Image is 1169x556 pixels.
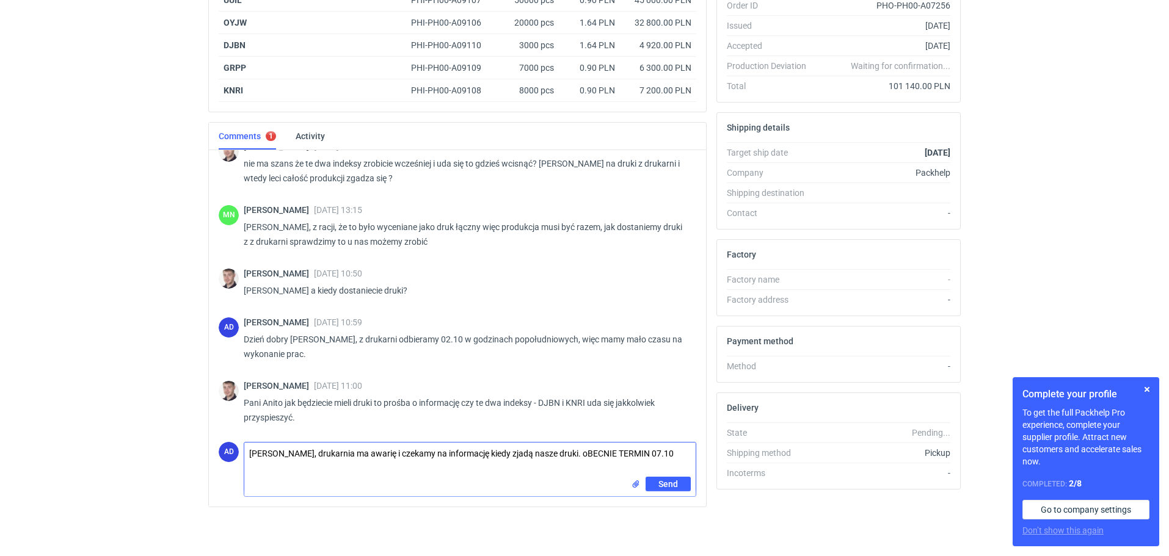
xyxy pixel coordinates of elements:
div: 101 140.00 PLN [816,80,950,92]
div: Incoterms [727,467,816,479]
div: - [816,207,950,219]
em: Pending... [912,428,950,438]
div: Method [727,360,816,372]
textarea: [PERSON_NAME], drukarnia ma awarię i czekamy na informację kiedy zjadą nasze druki. oBECNIE TERMI... [244,442,696,477]
div: - [816,360,950,372]
strong: KNRI [224,85,243,95]
span: [PERSON_NAME] [244,269,314,278]
figcaption: MN [219,205,239,225]
figcaption: AD [219,442,239,462]
div: 20000 pcs [498,12,559,34]
div: [DATE] [816,40,950,52]
p: [PERSON_NAME] a kiedy dostaniecie druki? [244,283,686,298]
div: Shipping destination [727,187,816,199]
h2: Delivery [727,403,759,413]
div: Contact [727,207,816,219]
span: [PERSON_NAME] [244,317,314,327]
a: Activity [296,123,325,150]
div: 7 200.00 PLN [625,84,691,96]
div: 0.90 PLN [564,62,615,74]
div: 32 800.00 PLN [625,16,691,29]
div: - [816,294,950,306]
div: - [816,273,950,286]
div: Pickup [816,447,950,459]
strong: DJBN [224,40,246,50]
p: [PERSON_NAME], z racji, że to było wyceniane jako druk łączny więc produkcja musi być razem, jak ... [244,220,686,249]
div: 0.90 PLN [564,84,615,96]
div: Factory address [727,294,816,306]
h2: Shipping details [727,123,790,132]
div: Anita Dolczewska [219,317,239,338]
span: [DATE] 13:15 [314,205,362,215]
strong: 2 / 8 [1069,478,1082,488]
span: [DATE] 11:00 [314,381,362,391]
div: 1.64 PLN [564,16,615,29]
img: Maciej Sikora [219,269,239,289]
div: PHI-PH00-A09109 [411,62,493,74]
a: Comments1 [219,123,276,150]
img: Maciej Sikora [219,142,239,162]
em: Waiting for confirmation... [851,60,950,72]
div: PHI-PH00-A09106 [411,16,493,29]
span: Send [658,480,678,488]
button: Don’t show this again [1022,524,1104,536]
span: [DATE] 10:50 [314,269,362,278]
strong: GRPP [224,63,246,73]
p: nie ma szans że te dwa indeksy zrobicie wcześniej i uda się to gdzieś wcisnąć? [PERSON_NAME] na d... [244,156,686,186]
div: 1.64 PLN [564,39,615,51]
div: 4 920.00 PLN [625,39,691,51]
strong: [DATE] [925,148,950,157]
div: Production Deviation [727,60,816,72]
span: [DATE] 10:59 [314,317,362,327]
div: Completed: [1022,477,1149,490]
div: Target ship date [727,146,816,159]
span: [PERSON_NAME] [244,205,314,215]
div: Factory name [727,273,816,286]
button: Send [646,477,691,491]
div: 3000 pcs [498,34,559,57]
div: 7000 pcs [498,57,559,79]
div: Total [727,80,816,92]
div: Company [727,167,816,179]
a: Go to company settings [1022,500,1149,519]
h2: Payment method [727,336,793,346]
p: Pani Anito jak będziecie mieli druki to prośba o informację czy te dwa indeksy - DJBN i KNRI uda ... [244,395,686,425]
div: Anita Dolczewska [219,442,239,462]
div: Accepted [727,40,816,52]
strong: OYJW [224,18,247,27]
div: - [816,467,950,479]
p: Dzień dobry [PERSON_NAME], z drukarni odbieramy 02.10 w godzinach popołudniowych, więc mamy mało ... [244,332,686,361]
p: To get the full Packhelp Pro experience, complete your supplier profile. Attract new customers an... [1022,406,1149,468]
div: Shipping method [727,447,816,459]
div: [DATE] [816,20,950,32]
button: Skip for now [1140,382,1154,397]
div: Małgorzata Nowotna [219,205,239,225]
div: 8000 pcs [498,79,559,102]
div: Packhelp [816,167,950,179]
div: Issued [727,20,816,32]
div: PHI-PH00-A09108 [411,84,493,96]
div: State [727,427,816,439]
div: PHI-PH00-A09110 [411,39,493,51]
figcaption: AD [219,317,239,338]
h1: Complete your profile [1022,387,1149,402]
h2: Factory [727,250,756,259]
img: Maciej Sikora [219,381,239,401]
div: 1 [269,132,273,140]
span: [PERSON_NAME] [244,381,314,391]
div: 6 300.00 PLN [625,62,691,74]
